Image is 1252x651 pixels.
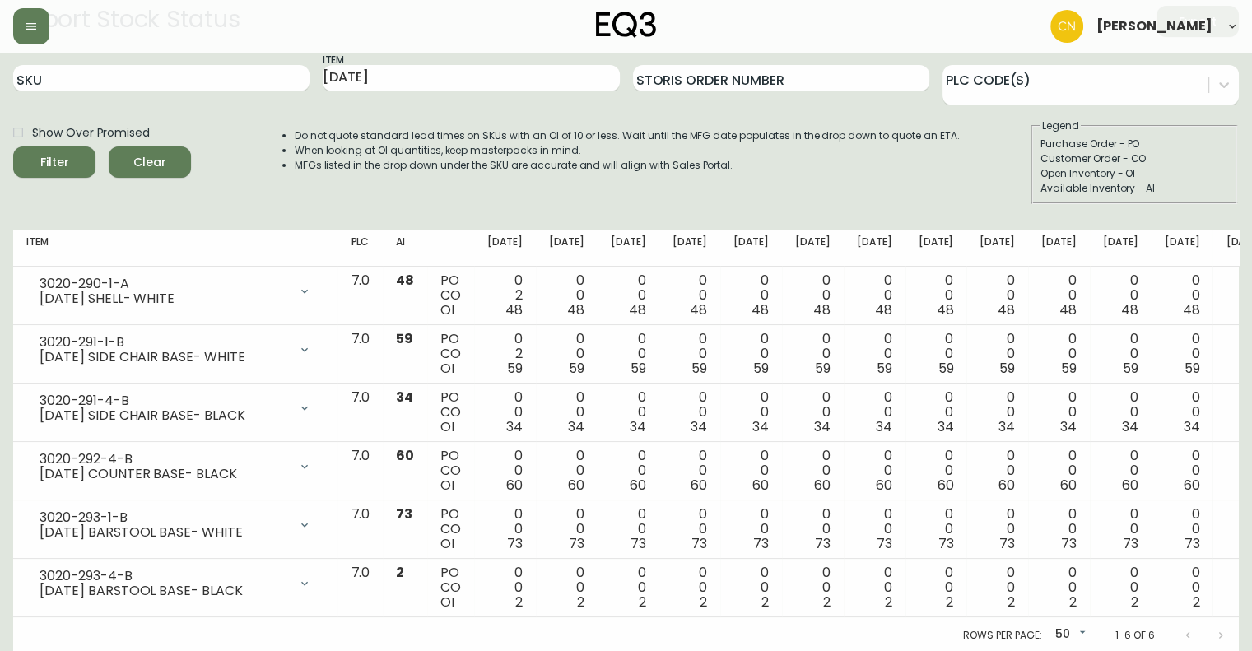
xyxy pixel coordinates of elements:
div: Purchase Order - PO [1040,137,1228,151]
span: 60 [998,476,1015,495]
li: MFGs listed in the drop down under the SKU are accurate and will align with Sales Portal. [295,158,960,173]
div: 0 0 [1103,565,1138,610]
span: 48 [629,300,646,319]
span: 59 [815,359,831,378]
div: 0 0 [919,565,954,610]
div: [DATE] BARSTOOL BASE- WHITE [40,525,288,540]
td: 7.0 [337,267,383,325]
span: 73 [1184,534,1199,553]
div: 0 0 [1165,565,1200,610]
div: 0 0 [672,390,707,435]
div: 0 0 [1103,507,1138,551]
span: OI [440,476,454,495]
span: 2 [396,563,404,582]
div: 0 0 [980,507,1015,551]
th: [DATE] [659,230,720,267]
span: 34 [876,417,892,436]
span: 60 [630,476,646,495]
span: 48 [1059,300,1077,319]
div: 0 0 [672,565,707,610]
div: 0 0 [1103,332,1138,376]
div: 3020-292-4-B[DATE] COUNTER BASE- BLACK [26,449,324,485]
div: 0 0 [733,332,769,376]
div: 3020-291-4-B[DATE] SIDE CHAIR BASE- BLACK [26,390,324,426]
div: 0 0 [857,449,892,493]
span: 73 [753,534,769,553]
span: 34 [506,417,523,436]
div: 0 0 [672,332,707,376]
legend: Legend [1040,119,1081,133]
div: PO CO [440,273,461,318]
th: [DATE] [474,230,536,267]
span: 73 [815,534,831,553]
span: 73 [396,505,412,523]
div: 50 [1048,621,1089,649]
div: Filter [40,152,69,173]
div: 0 0 [1165,390,1200,435]
span: 73 [1061,534,1077,553]
div: 0 0 [795,390,831,435]
div: 0 0 [857,332,892,376]
div: 0 0 [733,390,769,435]
span: 60 [937,476,953,495]
p: 1-6 of 6 [1115,628,1155,643]
div: 0 0 [919,449,954,493]
span: 34 [630,417,646,436]
div: 0 0 [919,332,954,376]
div: PO CO [440,565,461,610]
th: [DATE] [1152,230,1213,267]
span: 34 [568,417,584,436]
span: 34 [814,417,831,436]
span: 2 [761,593,769,611]
li: Do not quote standard lead times on SKUs with an OI of 10 or less. Wait until the MFG date popula... [295,128,960,143]
span: OI [440,417,454,436]
div: 0 0 [980,332,1015,376]
span: 34 [937,417,953,436]
div: 0 0 [611,390,646,435]
div: [DATE] COUNTER BASE- BLACK [40,467,288,481]
div: 0 0 [919,273,954,318]
th: PLC [337,230,383,267]
div: 3020-290-1-A[DATE] SHELL- WHITE [26,273,324,309]
span: 60 [814,476,831,495]
span: 48 [505,300,523,319]
span: 48 [690,300,707,319]
img: c84cfeac70e636aa0953565b6890594c [1050,10,1083,43]
div: 3020-291-4-B [40,393,288,408]
span: 48 [567,300,584,319]
div: 0 0 [1103,273,1138,318]
div: 0 0 [549,449,584,493]
span: 34 [1183,417,1199,436]
span: 34 [691,417,707,436]
span: 60 [876,476,892,495]
div: 0 0 [980,449,1015,493]
div: 0 0 [549,332,584,376]
span: 34 [1060,417,1077,436]
div: PO CO [440,507,461,551]
span: OI [440,300,454,319]
th: [DATE] [720,230,782,267]
span: 60 [1183,476,1199,495]
div: 0 0 [1165,332,1200,376]
div: 0 0 [1041,507,1077,551]
div: 0 2 [487,332,523,376]
span: 2 [885,593,892,611]
div: 0 0 [795,565,831,610]
div: 0 0 [1041,390,1077,435]
div: 0 0 [1165,449,1200,493]
span: 73 [631,534,646,553]
div: 0 0 [795,507,831,551]
div: 0 0 [611,565,646,610]
div: 3020-290-1-A [40,277,288,291]
td: 7.0 [337,559,383,617]
span: 2 [1008,593,1015,611]
div: 0 0 [611,507,646,551]
div: 0 0 [611,273,646,318]
div: 0 0 [733,565,769,610]
span: 59 [1061,359,1077,378]
div: 3020-293-4-B [40,569,288,584]
div: 0 0 [1103,390,1138,435]
div: 0 0 [857,390,892,435]
span: 34 [998,417,1015,436]
div: [DATE] BARSTOOL BASE- BLACK [40,584,288,598]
